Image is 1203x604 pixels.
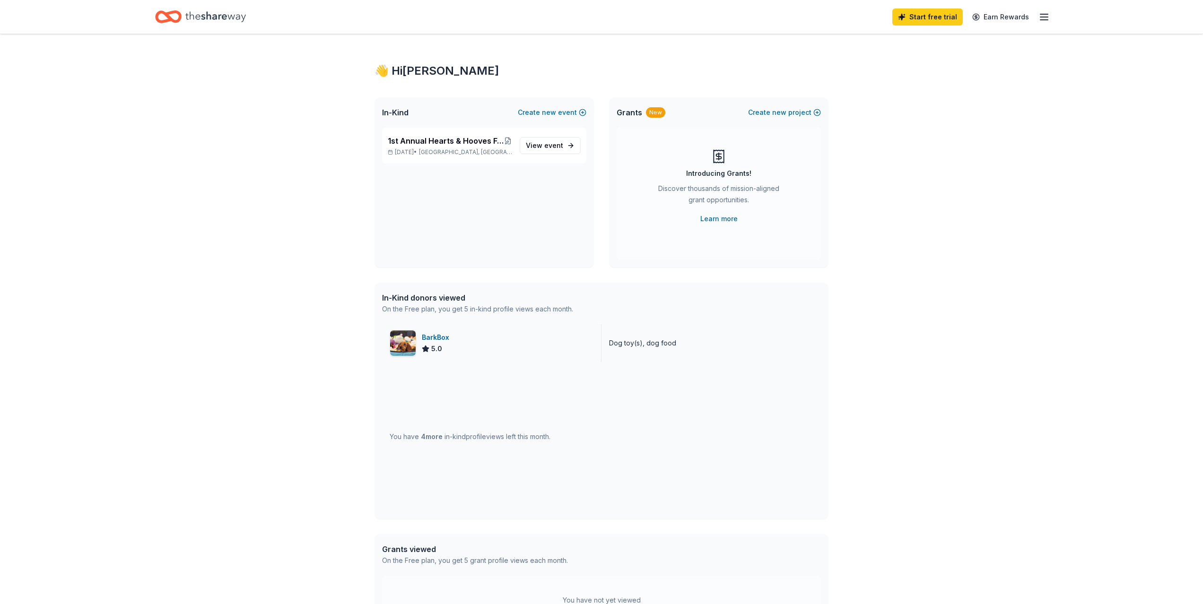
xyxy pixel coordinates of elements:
span: Grants [617,107,642,118]
span: View [526,140,563,151]
div: On the Free plan, you get 5 in-kind profile views each month. [382,303,573,315]
button: Createnewproject [748,107,821,118]
div: Introducing Grants! [686,168,751,179]
a: Learn more [700,213,738,224]
span: new [772,107,786,118]
a: Start free trial [892,9,963,26]
span: 5.0 [431,343,442,354]
button: Createnewevent [518,107,586,118]
p: [DATE] • [388,148,512,156]
div: New [646,107,665,118]
span: In-Kind [382,107,409,118]
span: event [544,141,563,149]
span: 4 more [421,432,443,440]
img: Image for BarkBox [390,330,416,356]
div: In-Kind donors viewed [382,292,573,303]
span: [GEOGRAPHIC_DATA], [GEOGRAPHIC_DATA] [419,148,512,156]
a: View event [520,137,581,154]
div: Discover thousands of mission-aligned grant opportunities. [654,183,783,209]
a: Home [155,6,246,28]
span: 1st Annual Hearts & Hooves Fundraising Gala at [GEOGRAPHIC_DATA] [388,135,504,147]
div: Dog toy(s), dog food [609,337,676,349]
div: 👋 Hi [PERSON_NAME] [375,63,828,78]
div: You have in-kind profile views left this month. [390,431,550,442]
span: new [542,107,556,118]
a: Earn Rewards [967,9,1035,26]
div: Grants viewed [382,544,568,555]
div: BarkBox [422,332,453,343]
div: On the Free plan, you get 5 grant profile views each month. [382,555,568,566]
